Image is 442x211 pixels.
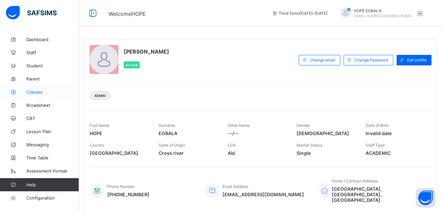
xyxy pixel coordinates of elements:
span: [PERSON_NAME] [124,48,169,55]
span: CBT [26,116,79,121]
span: Phone Number [107,184,135,189]
span: Active [125,63,138,67]
span: [PHONE_NUMBER] [107,192,149,197]
span: Broadsheet [26,103,79,108]
span: Welcome HOPE [109,11,146,17]
span: session/term information [272,11,327,16]
div: HOPEEGBALA [334,8,426,19]
span: Parent [26,76,79,82]
span: Staff Type [366,143,385,148]
img: safsims [6,6,57,20]
span: EGBALA [159,130,218,136]
span: Change email [310,58,335,62]
span: Time Table [26,155,79,160]
span: [EMAIL_ADDRESS][DOMAIN_NAME] [354,14,412,18]
span: Gender [297,123,310,128]
span: HOPE [90,130,149,136]
span: Configuration [26,195,79,200]
span: Date of Birth [366,123,389,128]
span: Other Name [228,123,250,128]
span: Edit profile [407,58,427,62]
span: Messaging [26,142,79,147]
span: Lesson Plan [26,129,79,134]
span: Admin [94,94,106,98]
span: Dashboard [26,37,79,42]
span: --/-- [228,130,287,136]
span: First Name [90,123,109,128]
span: ACADEMIC [366,150,425,156]
span: Staff [26,50,79,55]
span: Surname [159,123,175,128]
span: Home / Contract Address [332,178,378,183]
span: Help [26,182,79,187]
span: LGA [228,143,236,148]
span: Change Password [354,58,388,62]
span: HOPE EGBALA [354,8,412,13]
span: Single [297,150,356,156]
span: [EMAIL_ADDRESS][DOMAIN_NAME] [222,192,304,197]
span: Assessment Format [26,168,79,174]
span: Abi [228,150,287,156]
span: Email Address [222,184,248,189]
span: Classes [26,89,79,95]
span: Marital Status [297,143,322,148]
span: [GEOGRAPHIC_DATA] [90,150,149,156]
span: [DEMOGRAPHIC_DATA] [297,130,356,136]
span: State of Origin [159,143,185,148]
span: Student [26,63,79,68]
span: Country [90,143,104,148]
span: Invalid date [366,130,425,136]
button: Open asap [416,188,435,208]
span: Cross river [159,150,218,156]
span: [GEOGRAPHIC_DATA], [GEOGRAPHIC_DATA], [GEOGRAPHIC_DATA] [332,186,425,203]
